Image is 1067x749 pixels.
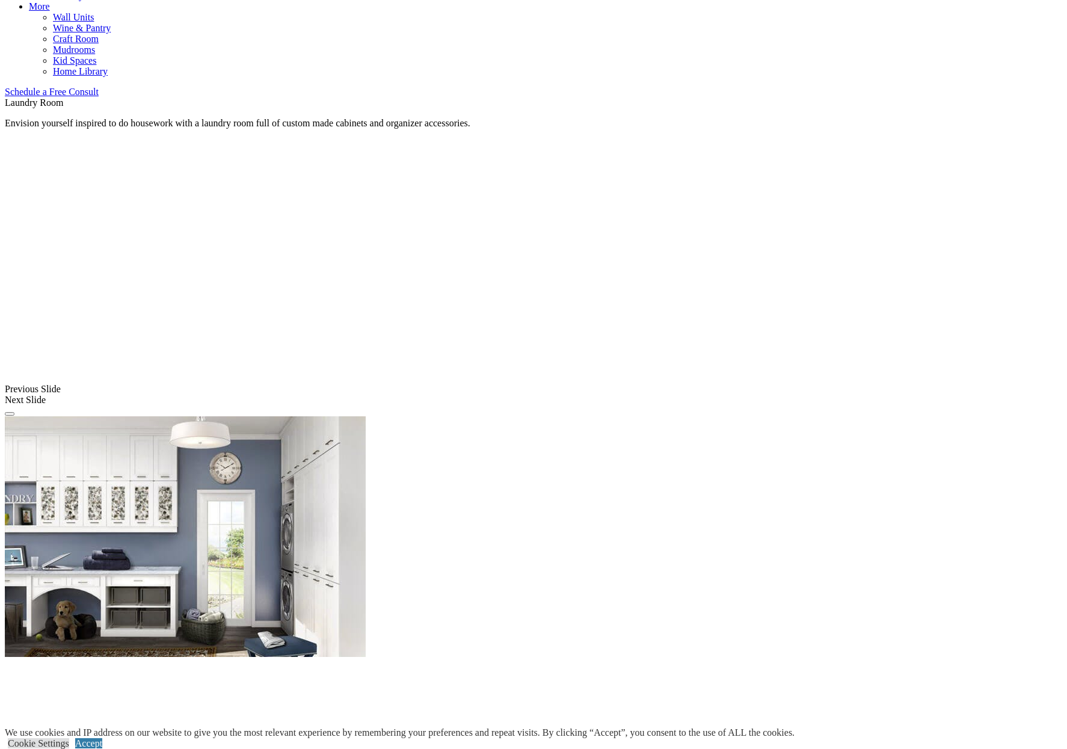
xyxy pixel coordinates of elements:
div: Previous Slide [5,384,1062,395]
div: We use cookies and IP address on our website to give you the most relevant experience by remember... [5,727,795,738]
img: Banner for mobile view [5,416,366,657]
a: Cookie Settings [8,738,69,748]
span: Laundry Room [5,97,63,108]
a: Craft Room [53,34,99,44]
a: More menu text will display only on big screen [29,1,50,11]
a: Schedule a Free Consult (opens a dropdown menu) [5,87,99,97]
p: Envision yourself inspired to do housework with a laundry room full of custom made cabinets and o... [5,118,1062,129]
a: Accept [75,738,102,748]
a: Wine & Pantry [53,23,111,33]
div: Next Slide [5,395,1062,405]
a: Wall Units [53,12,94,22]
a: Mudrooms [53,45,95,55]
button: Click here to pause slide show [5,412,14,416]
a: Home Library [53,66,108,76]
a: Kid Spaces [53,55,96,66]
